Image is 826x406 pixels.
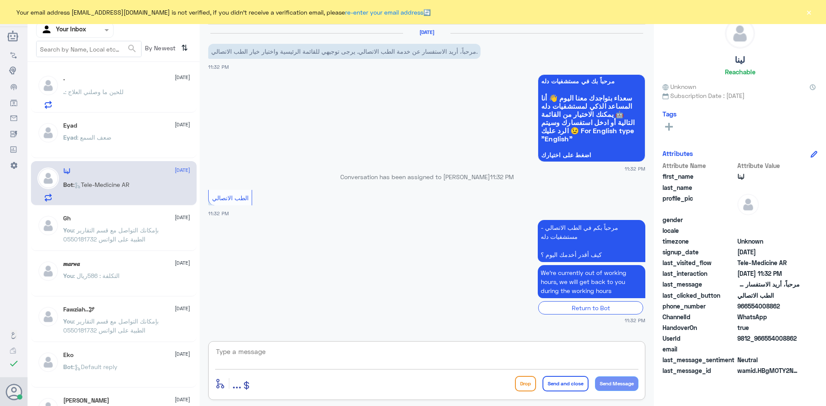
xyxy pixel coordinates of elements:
[63,226,74,234] span: You
[737,280,800,289] span: مرحباً، أريد الاستفسار عن خدمة الطب الاتصالي. يرجى توجيهي للقائمة الرئيسية واختيار خيار الطب الات...
[804,8,813,16] button: ×
[63,75,65,82] h5: .
[37,260,59,282] img: defaultAdmin.png
[37,41,141,57] input: Search by Name, Local etc…
[208,211,229,216] span: 11:32 PM
[737,226,800,235] span: null
[232,374,241,393] button: ...
[63,88,65,95] span: .
[142,41,178,58] span: By Newest
[663,172,736,181] span: first_name
[737,345,800,354] span: null
[538,301,643,314] div: Return to Bot
[63,226,159,243] span: : بإمكانك التواصل مع قسم التقارير الطبية على الواتس 0550181732
[181,41,188,55] i: ⇅
[73,181,129,188] span: : Tele-Medicine AR
[232,375,241,391] span: ...
[737,247,800,256] span: 2025-10-01T20:32:36.668Z
[541,94,642,143] span: سعداء بتواجدك معنا اليوم 👋 أنا المساعد الذكي لمستشفيات دله 🤖 يمكنك الاختيار من القائمة التالية أو...
[63,306,95,313] h5: Fawziah..🕊
[175,214,190,221] span: [DATE]
[725,68,755,76] h6: Reachable
[663,258,736,267] span: last_visited_flow
[74,272,120,279] span: : التكلفة : 586ريال
[737,215,800,224] span: null
[63,397,109,404] h5: Mohammed ALRASHED
[77,134,111,141] span: : ضعف السمع
[37,351,59,373] img: defaultAdmin.png
[737,302,800,311] span: 966554008862
[735,55,745,65] h5: لينا
[663,366,736,375] span: last_message_id
[663,237,736,246] span: timezone
[403,29,450,35] h6: [DATE]
[175,305,190,312] span: [DATE]
[663,269,736,278] span: last_interaction
[208,64,229,70] span: 11:32 PM
[127,43,137,54] span: search
[663,215,736,224] span: gender
[63,272,74,279] span: You
[63,317,159,334] span: : بإمكانك التواصل مع قسم التقارير الطبية على الواتس 0550181732
[663,91,817,100] span: Subscription Date : [DATE]
[175,73,190,81] span: [DATE]
[663,323,736,332] span: HandoverOn
[208,44,481,59] p: 1/10/2025, 11:32 PM
[737,334,800,343] span: 9812_966554008862
[16,8,431,17] span: Your email address [EMAIL_ADDRESS][DOMAIN_NAME] is not verified, if you didn't receive a verifica...
[490,173,514,180] span: 11:32 PM
[538,220,645,262] p: 1/10/2025, 11:32 PM
[663,82,696,91] span: Unknown
[37,75,59,96] img: defaultAdmin.png
[595,376,638,391] button: Send Message
[737,323,800,332] span: true
[63,181,73,188] span: Bot
[737,366,800,375] span: wamid.HBgMOTY2NTU0MDA4ODYyFQIAEhgUM0FCRUYwMEU0MTAyNkE5QzFERTYA
[737,312,800,321] span: 2
[175,166,190,174] span: [DATE]
[541,78,642,85] span: مرحباً بك في مستشفيات دله
[737,269,800,278] span: 2025-10-01T20:32:56.644Z
[515,376,536,391] button: Drop
[345,9,423,16] a: re-enter your email address
[63,168,70,175] h5: لينا
[663,302,736,311] span: phone_number
[737,237,800,246] span: Unknown
[737,291,800,300] span: الطب الاتصالي
[63,351,74,359] h5: Eko
[73,363,117,370] span: : Default reply
[663,291,736,300] span: last_clicked_button
[737,355,800,364] span: 0
[63,363,73,370] span: Bot
[663,110,677,118] h6: Tags
[37,168,59,189] img: defaultAdmin.png
[208,172,645,181] p: Conversation has been assigned to [PERSON_NAME]
[538,265,645,298] p: 1/10/2025, 11:32 PM
[663,150,693,157] h6: Attributes
[63,134,77,141] span: Eyad
[63,260,80,268] h5: 𝒎𝒂𝒓𝒘𝒂
[63,215,71,222] h5: Gh
[6,384,22,400] button: Avatar
[175,121,190,128] span: [DATE]
[737,172,800,181] span: لينا
[175,259,190,267] span: [DATE]
[37,306,59,327] img: defaultAdmin.png
[663,226,736,235] span: locale
[541,152,642,159] span: اضغط على اختيارك
[663,183,736,192] span: last_name
[663,194,736,214] span: profile_pic
[9,358,19,369] i: check
[663,334,736,343] span: UserId
[737,194,759,215] img: defaultAdmin.png
[737,258,800,267] span: Tele-Medicine AR
[663,161,736,170] span: Attribute Name
[175,396,190,403] span: [DATE]
[212,194,249,201] span: الطب الاتصالي
[663,312,736,321] span: ChannelId
[663,345,736,354] span: email
[663,280,736,289] span: last_message
[663,355,736,364] span: last_message_sentiment
[625,165,645,172] span: 11:32 PM
[37,122,59,143] img: defaultAdmin.png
